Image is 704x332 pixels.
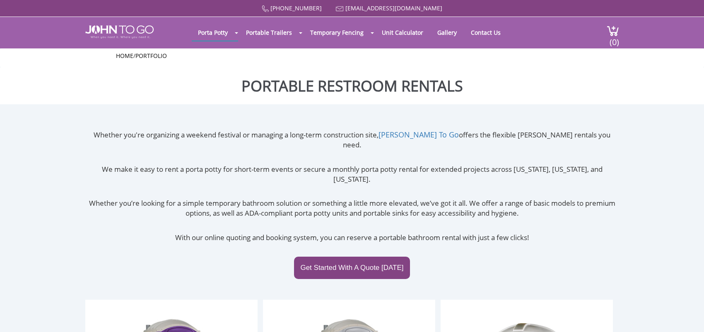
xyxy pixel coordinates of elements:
[135,52,167,60] a: Portfolio
[85,233,619,243] p: With our online quoting and booking system, you can reserve a portable bathroom rental with just ...
[85,130,619,150] p: Whether you're organizing a weekend festival or managing a long-term construction site, offers th...
[85,25,154,38] img: JOHN to go
[379,130,459,140] a: [PERSON_NAME] To Go
[376,24,429,41] a: Unit Calculator
[465,24,507,41] a: Contact Us
[85,164,619,185] p: We make it easy to rent a porta potty for short-term events or secure a monthly porta potty renta...
[609,30,619,48] span: (0)
[116,52,588,60] ul: /
[240,24,298,41] a: Portable Trailers
[431,24,463,41] a: Gallery
[192,24,234,41] a: Porta Potty
[336,6,344,12] img: Mail
[607,25,619,36] img: cart a
[294,257,410,279] a: Get Started With A Quote [DATE]
[116,52,133,60] a: Home
[270,4,322,12] a: [PHONE_NUMBER]
[345,4,442,12] a: [EMAIL_ADDRESS][DOMAIN_NAME]
[262,5,269,12] img: Call
[671,299,704,332] button: Live Chat
[85,198,619,219] p: Whether you’re looking for a simple temporary bathroom solution or something a little more elevat...
[304,24,370,41] a: Temporary Fencing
